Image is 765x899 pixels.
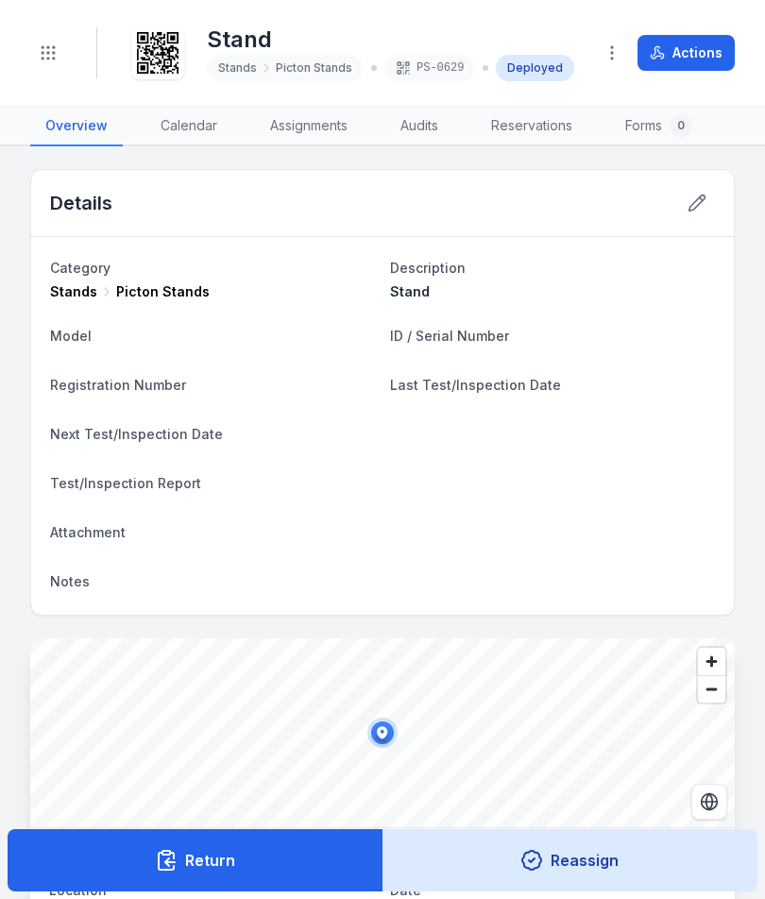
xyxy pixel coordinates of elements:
[50,282,97,301] span: Stands
[637,35,735,71] button: Actions
[30,107,123,146] a: Overview
[50,328,92,344] span: Model
[50,524,126,540] span: Attachment
[145,107,232,146] a: Calendar
[30,35,66,71] button: Toggle navigation
[496,55,574,81] div: Deployed
[50,260,110,276] span: Category
[698,675,725,703] button: Zoom out
[276,60,352,76] span: Picton Stands
[384,55,475,81] div: PS-0629
[610,107,707,146] a: Forms0
[698,648,725,675] button: Zoom in
[116,282,210,301] span: Picton Stands
[207,25,574,55] h1: Stand
[218,60,257,76] span: Stands
[390,377,561,393] span: Last Test/Inspection Date
[390,283,430,299] span: Stand
[50,377,186,393] span: Registration Number
[390,260,466,276] span: Description
[691,784,727,820] button: Switch to Satellite View
[476,107,587,146] a: Reservations
[390,328,509,344] span: ID / Serial Number
[382,829,758,891] button: Reassign
[50,190,112,216] h2: Details
[255,107,363,146] a: Assignments
[670,114,692,137] div: 0
[8,829,383,891] button: Return
[50,475,201,491] span: Test/Inspection Report
[385,107,453,146] a: Audits
[50,426,223,442] span: Next Test/Inspection Date
[30,638,735,827] canvas: Map
[50,573,90,589] span: Notes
